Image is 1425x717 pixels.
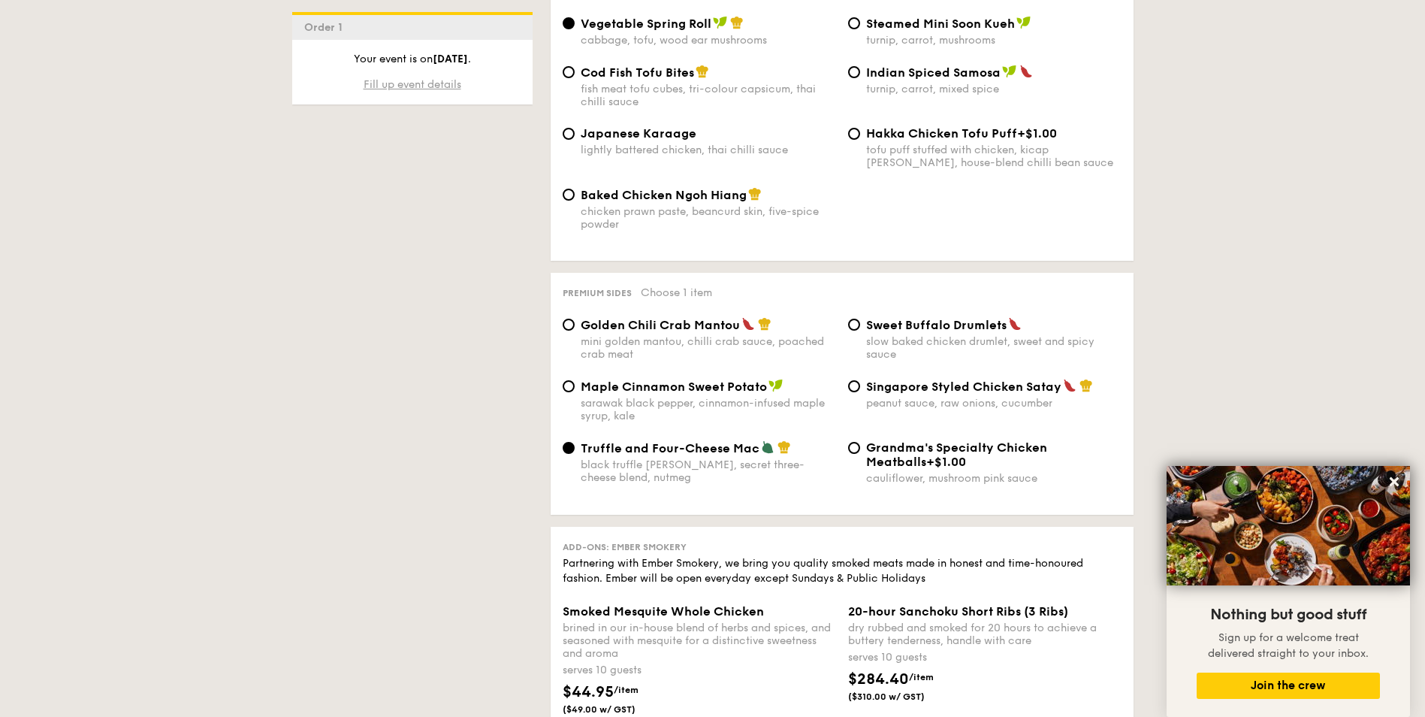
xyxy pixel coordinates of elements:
img: icon-vegan.f8ff3823.svg [768,379,783,392]
img: icon-chef-hat.a58ddaea.svg [777,440,791,454]
span: Add-ons: Ember Smokery [563,542,687,552]
img: icon-spicy.37a8142b.svg [1063,379,1076,392]
div: cauliflower, mushroom pink sauce [866,472,1122,485]
div: tofu puff stuffed with chicken, kicap [PERSON_NAME], house-blend chilli bean sauce [866,144,1122,169]
span: Singapore Styled Chicken Satay [866,380,1061,394]
input: Japanese Karaagelightly battered chicken, thai chilli sauce [563,128,575,140]
img: icon-vegan.f8ff3823.svg [713,16,728,29]
span: Golden Chili Crab Mantou [581,318,740,332]
span: +$1.00 [926,455,966,469]
img: icon-spicy.37a8142b.svg [741,317,755,331]
img: icon-vegan.f8ff3823.svg [1016,16,1031,29]
div: serves 10 guests [563,663,836,678]
img: icon-chef-hat.a58ddaea.svg [730,16,744,29]
input: Indian Spiced Samosaturnip, carrot, mixed spice [848,66,860,78]
img: icon-vegan.f8ff3823.svg [1002,65,1017,78]
span: 20-hour Sanchoku Short Ribs (3 Ribs) [848,604,1068,619]
div: chicken prawn paste, beancurd skin, five-spice powder [581,205,836,231]
span: Premium sides [563,288,632,298]
div: peanut sauce, raw onions, cucumber [866,397,1122,410]
div: brined in our in-house blend of herbs and spices, and seasoned with mesquite for a distinctive sw... [563,622,836,660]
input: Golden Chili Crab Mantoumini golden mantou, chilli crab sauce, poached crab meat [563,319,575,331]
span: Japanese Karaage [581,126,696,141]
button: Join the crew [1197,673,1380,699]
div: slow baked chicken drumlet, sweet and spicy sauce [866,335,1122,361]
input: Hakka Chicken Tofu Puff+$1.00tofu puff stuffed with chicken, kicap [PERSON_NAME], house-blend chi... [848,128,860,140]
p: Your event is on . [304,52,521,67]
div: Partnering with Ember Smokery, we bring you quality smoked meats made in honest and time-honoured... [563,556,1122,586]
span: Steamed Mini Soon Kueh [866,17,1015,31]
span: Indian Spiced Samosa [866,65,1001,80]
img: icon-spicy.37a8142b.svg [1008,317,1022,331]
img: icon-chef-hat.a58ddaea.svg [696,65,709,78]
span: Smoked Mesquite Whole Chicken [563,604,764,619]
input: Maple Cinnamon Sweet Potatosarawak black pepper, cinnamon-infused maple syrup, kale [563,380,575,392]
div: cabbage, tofu, wood ear mushrooms [581,34,836,47]
img: icon-vegetarian.fe4039eb.svg [761,440,774,454]
input: Grandma's Specialty Chicken Meatballs+$1.00cauliflower, mushroom pink sauce [848,442,860,454]
span: Truffle and Four-Cheese Mac [581,441,759,455]
img: icon-chef-hat.a58ddaea.svg [1079,379,1093,392]
div: fish meat tofu cubes, tri-colour capsicum, thai chilli sauce [581,83,836,108]
input: Singapore Styled Chicken Sataypeanut sauce, raw onions, cucumber [848,380,860,392]
span: Baked Chicken Ngoh Hiang [581,188,747,202]
span: Vegetable Spring Roll [581,17,711,31]
div: sarawak black pepper, cinnamon-infused maple syrup, kale [581,397,836,422]
div: black truffle [PERSON_NAME], secret three-cheese blend, nutmeg [581,458,836,484]
div: turnip, carrot, mixed spice [866,83,1122,95]
div: dry rubbed and smoked for 20 hours to achieve a buttery tenderness, handle with care [848,622,1122,647]
span: +$1.00 [1017,126,1057,141]
span: Nothing but good stuff [1210,606,1366,624]
img: icon-spicy.37a8142b.svg [1019,65,1033,78]
input: Steamed Mini Soon Kuehturnip, carrot, mushrooms [848,17,860,29]
input: Vegetable Spring Rollcabbage, tofu, wood ear mushrooms [563,17,575,29]
div: turnip, carrot, mushrooms [866,34,1122,47]
span: Cod Fish Tofu Bites [581,65,694,80]
input: Baked Chicken Ngoh Hiangchicken prawn paste, beancurd skin, five-spice powder [563,189,575,201]
span: Maple Cinnamon Sweet Potato [581,380,767,394]
div: lightly battered chicken, thai chilli sauce [581,144,836,156]
span: Hakka Chicken Tofu Puff [866,126,1017,141]
span: $44.95 [563,683,614,701]
span: Grandma's Specialty Chicken Meatballs [866,440,1047,469]
span: Fill up event details [364,78,461,91]
img: icon-chef-hat.a58ddaea.svg [758,317,771,331]
input: Cod Fish Tofu Bitesfish meat tofu cubes, tri-colour capsicum, thai chilli sauce [563,66,575,78]
span: /item [614,685,639,695]
span: /item [909,672,934,682]
strong: [DATE] [433,53,468,65]
span: Sign up for a welcome treat delivered straight to your inbox. [1208,631,1369,660]
span: $284.40 [848,670,909,688]
span: Choose 1 item [641,286,712,299]
input: Sweet Buffalo Drumletsslow baked chicken drumlet, sweet and spicy sauce [848,319,860,331]
span: ($310.00 w/ GST) [848,691,950,703]
button: Close [1382,470,1406,494]
span: ($49.00 w/ GST) [563,703,665,715]
img: icon-chef-hat.a58ddaea.svg [748,187,762,201]
img: DSC07876-Edit02-Large.jpeg [1167,466,1410,585]
span: Sweet Buffalo Drumlets [866,318,1007,332]
div: mini golden mantou, chilli crab sauce, poached crab meat [581,335,836,361]
div: serves 10 guests [848,650,1122,665]
input: Truffle and Four-Cheese Macblack truffle [PERSON_NAME], secret three-cheese blend, nutmeg [563,442,575,454]
span: Order 1 [304,21,349,34]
